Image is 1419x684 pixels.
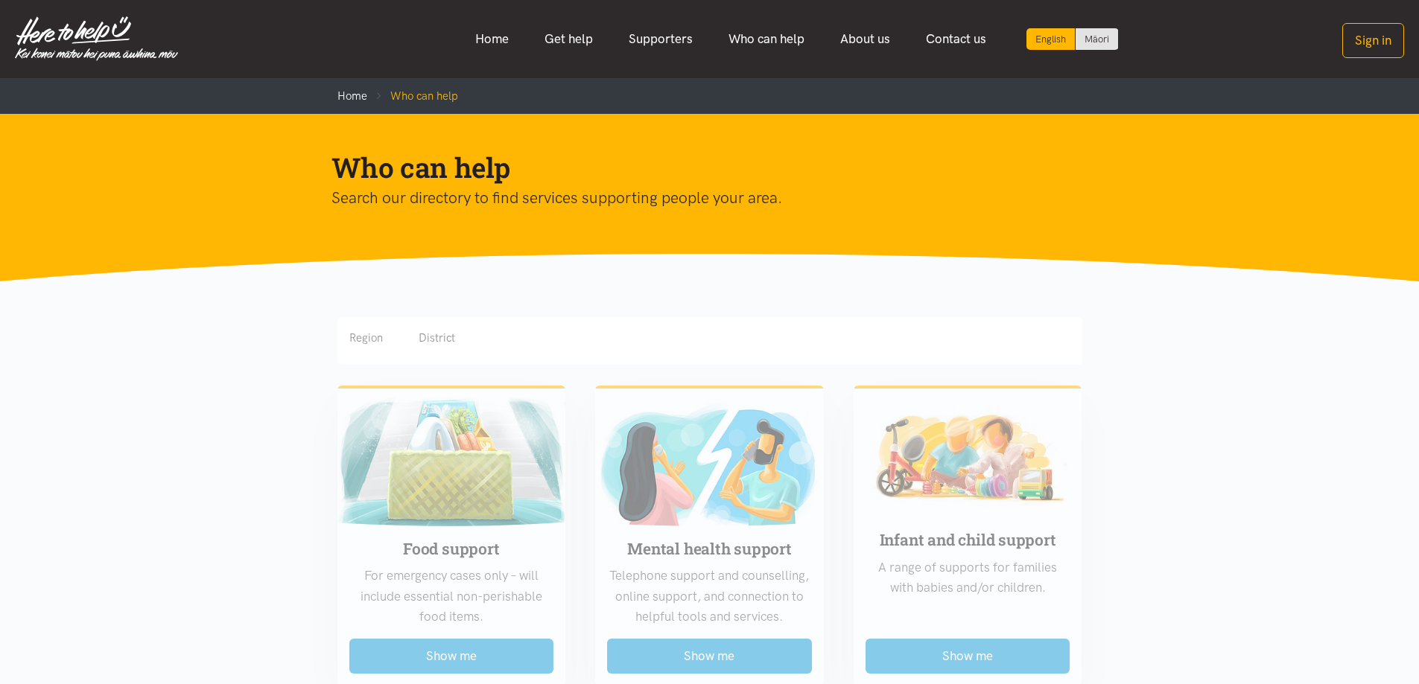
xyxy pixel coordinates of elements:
[822,23,908,55] a: About us
[331,150,1064,185] h1: Who can help
[15,16,178,61] img: Home
[611,23,711,55] a: Supporters
[908,23,1004,55] a: Contact us
[1342,23,1404,58] button: Sign in
[711,23,822,55] a: Who can help
[331,185,1064,211] p: Search our directory to find services supporting people your area.
[337,89,367,103] a: Home
[1026,28,1076,50] div: Current language
[1026,28,1119,50] div: Language toggle
[527,23,611,55] a: Get help
[349,329,383,347] div: Region
[419,329,455,347] div: District
[1076,28,1118,50] a: Switch to Te Reo Māori
[367,87,458,105] li: Who can help
[457,23,527,55] a: Home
